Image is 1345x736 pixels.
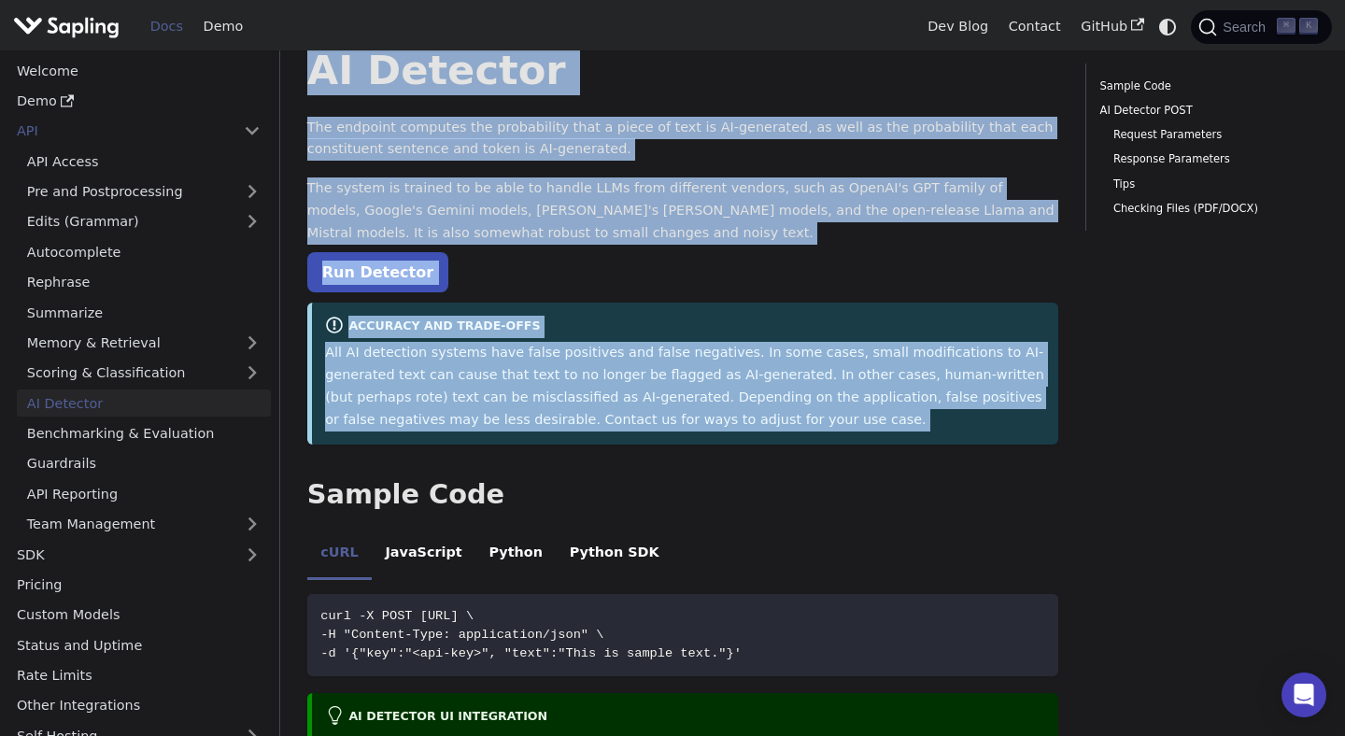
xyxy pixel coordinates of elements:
[372,529,475,581] li: JavaScript
[234,541,271,568] button: Expand sidebar category 'SDK'
[325,342,1045,431] p: All AI detection systems have false positives and false negatives. In some cases, small modificat...
[7,541,234,568] a: SDK
[17,360,271,387] a: Scoring & Classification
[917,12,998,41] a: Dev Blog
[17,208,271,235] a: Edits (Grammar)
[7,662,271,689] a: Rate Limits
[998,12,1071,41] a: Contact
[1100,102,1311,120] a: AI Detector POST
[1154,13,1182,40] button: Switch between dark and light mode (currently system mode)
[7,692,271,719] a: Other Integrations
[17,389,271,417] a: AI Detector
[7,572,271,599] a: Pricing
[17,450,271,477] a: Guardrails
[475,529,556,581] li: Python
[307,117,1059,162] p: The endpoint computes the probability that a piece of text is AI-generated, as well as the probab...
[320,609,474,623] span: curl -X POST [URL] \
[1281,672,1326,717] div: Open Intercom Messenger
[320,646,742,660] span: -d '{"key":"<api-key>", "text":"This is sample text."}'
[17,330,271,357] a: Memory & Retrieval
[1113,150,1305,168] a: Response Parameters
[17,269,271,296] a: Rephrase
[1100,78,1311,95] a: Sample Code
[307,177,1059,244] p: The system is trained to be able to handle LLMs from different vendors, such as OpenAI's GPT fami...
[1070,12,1154,41] a: GitHub
[307,478,1059,512] h2: Sample Code
[1113,200,1305,218] a: Checking Files (PDF/DOCX)
[556,529,672,581] li: Python SDK
[140,12,193,41] a: Docs
[307,45,1059,95] h1: AI Detector
[234,118,271,145] button: Collapse sidebar category 'API'
[193,12,253,41] a: Demo
[325,706,1045,729] div: AI Detector UI integration
[17,299,271,326] a: Summarize
[7,631,271,658] a: Status and Uptime
[13,13,120,40] img: Sapling.ai
[307,529,372,581] li: cURL
[17,420,271,447] a: Benchmarking & Evaluation
[17,148,271,175] a: API Access
[17,511,271,538] a: Team Management
[17,480,271,507] a: API Reporting
[1299,18,1318,35] kbd: K
[17,238,271,265] a: Autocomplete
[1217,20,1277,35] span: Search
[13,13,126,40] a: Sapling.ai
[1113,176,1305,193] a: Tips
[7,602,271,629] a: Custom Models
[320,628,603,642] span: -H "Content-Type: application/json" \
[1277,18,1295,35] kbd: ⌘
[1113,126,1305,144] a: Request Parameters
[1191,10,1331,44] button: Search (Command+K)
[17,178,271,205] a: Pre and Postprocessing
[7,118,234,145] a: API
[325,316,1045,338] div: Accuracy and Trade-offs
[7,88,271,115] a: Demo
[7,57,271,84] a: Welcome
[307,252,448,292] a: Run Detector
